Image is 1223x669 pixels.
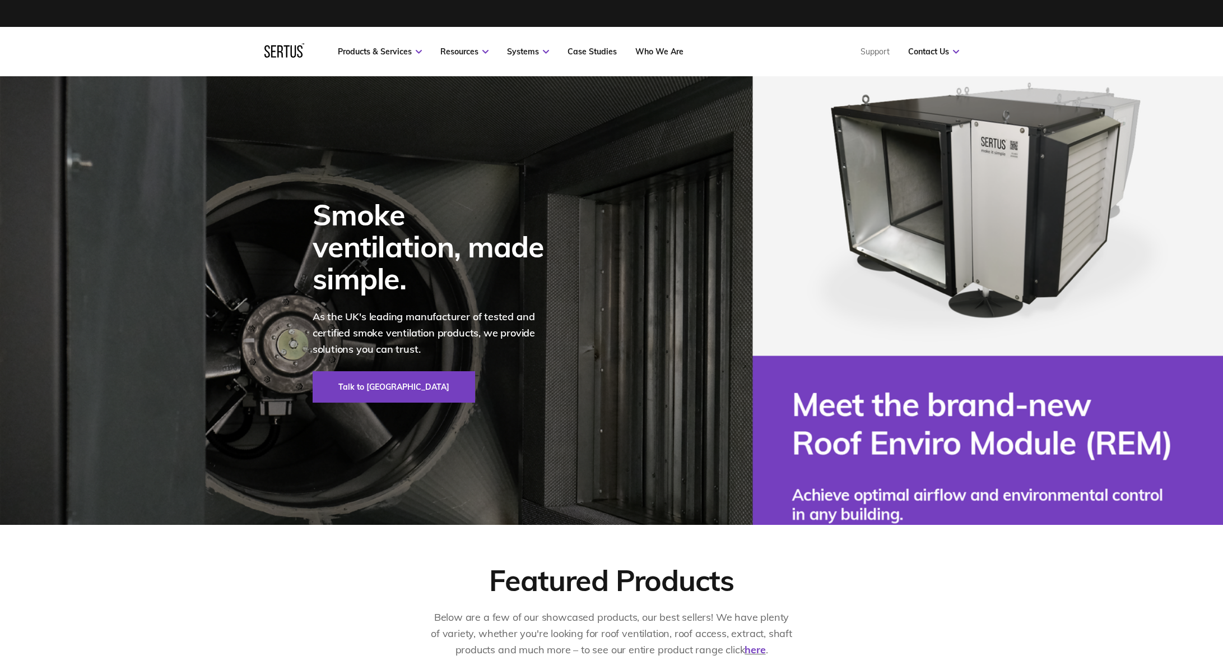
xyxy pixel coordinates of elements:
[489,562,733,598] div: Featured Products
[861,47,890,57] a: Support
[908,47,959,57] a: Contact Us
[440,47,489,57] a: Resources
[313,371,475,403] a: Talk to [GEOGRAPHIC_DATA]
[313,309,559,357] p: As the UK's leading manufacturer of tested and certified smoke ventilation products, we provide s...
[313,199,559,295] div: Smoke ventilation, made simple.
[507,47,549,57] a: Systems
[568,47,617,57] a: Case Studies
[338,47,422,57] a: Products & Services
[745,643,765,656] a: here
[430,610,794,658] p: Below are a few of our showcased products, our best sellers! We have plenty of variety, whether y...
[635,47,683,57] a: Who We Are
